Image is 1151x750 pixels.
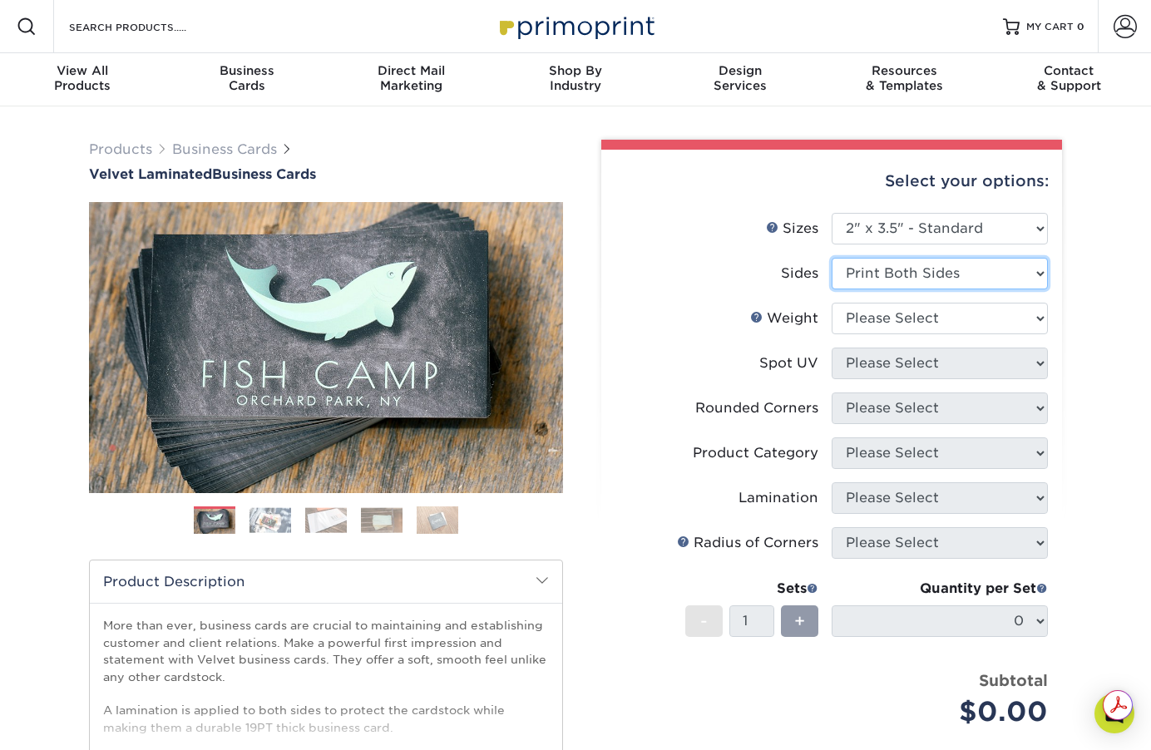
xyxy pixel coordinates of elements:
[417,506,458,535] img: Business Cards 05
[493,63,658,93] div: Industry
[700,609,708,634] span: -
[1077,21,1084,32] span: 0
[615,150,1049,213] div: Select your options:
[822,63,987,93] div: & Templates
[986,63,1151,93] div: & Support
[986,63,1151,78] span: Contact
[693,443,818,463] div: Product Category
[493,63,658,78] span: Shop By
[90,560,562,603] h2: Product Description
[329,63,493,93] div: Marketing
[89,111,563,585] img: Velvet Laminated 01
[986,53,1151,106] a: Contact& Support
[305,507,347,533] img: Business Cards 03
[361,507,403,533] img: Business Cards 04
[1094,693,1134,733] div: Open Intercom Messenger
[89,166,212,182] span: Velvet Laminated
[781,264,818,284] div: Sides
[685,579,818,599] div: Sets
[165,53,329,106] a: BusinessCards
[844,692,1048,732] div: $0.00
[1026,20,1074,34] span: MY CART
[165,63,329,78] span: Business
[67,17,230,37] input: SEARCH PRODUCTS.....
[822,63,987,78] span: Resources
[89,141,152,157] a: Products
[979,671,1048,689] strong: Subtotal
[329,53,493,106] a: Direct MailMarketing
[658,63,822,93] div: Services
[172,141,277,157] a: Business Cards
[493,53,658,106] a: Shop ByIndustry
[249,507,291,533] img: Business Cards 02
[794,609,805,634] span: +
[822,53,987,106] a: Resources& Templates
[492,8,659,44] img: Primoprint
[750,308,818,328] div: Weight
[759,353,818,373] div: Spot UV
[89,166,563,182] a: Velvet LaminatedBusiness Cards
[832,579,1048,599] div: Quantity per Set
[695,398,818,418] div: Rounded Corners
[658,53,822,106] a: DesignServices
[677,533,818,553] div: Radius of Corners
[766,219,818,239] div: Sizes
[329,63,493,78] span: Direct Mail
[165,63,329,93] div: Cards
[89,166,563,182] h1: Business Cards
[194,501,235,542] img: Business Cards 01
[739,488,818,508] div: Lamination
[658,63,822,78] span: Design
